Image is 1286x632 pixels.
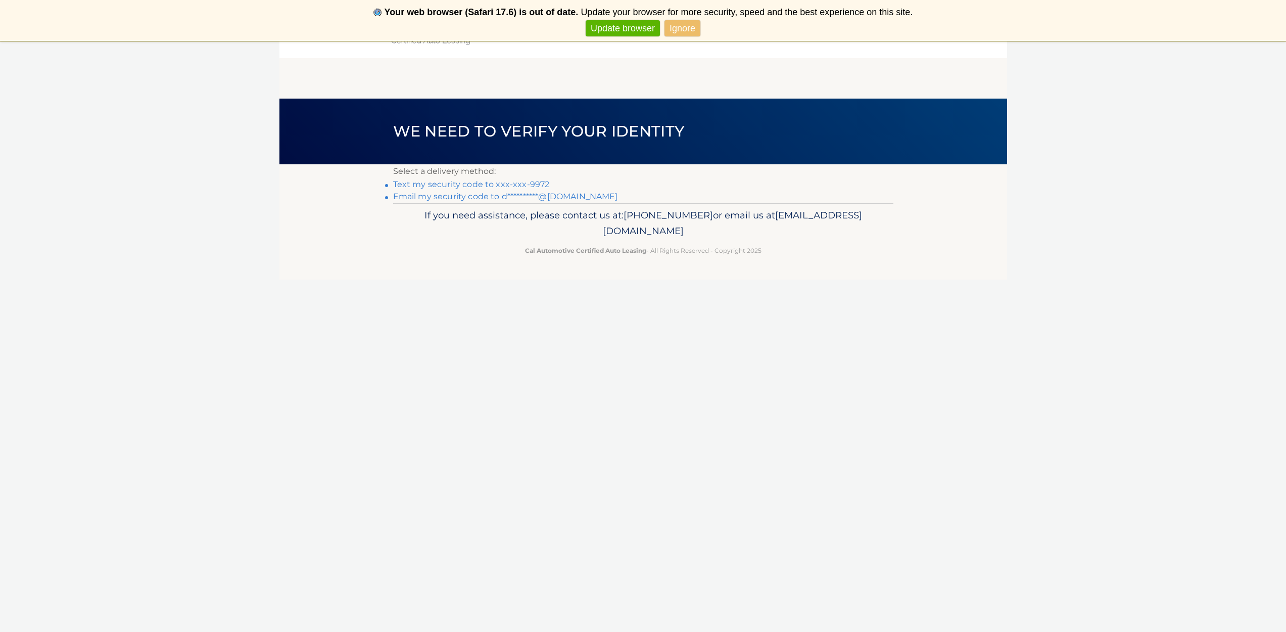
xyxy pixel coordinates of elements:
[624,209,713,221] span: [PHONE_NUMBER]
[393,122,685,141] span: We need to verify your identity
[664,20,700,37] a: Ignore
[393,192,618,201] a: Email my security code to d**********@[DOMAIN_NAME]
[525,247,646,254] strong: Cal Automotive Certified Auto Leasing
[586,20,660,37] a: Update browser
[400,207,887,240] p: If you need assistance, please contact us at: or email us at
[393,164,893,178] p: Select a delivery method:
[393,179,550,189] a: Text my security code to xxx-xxx-9972
[385,7,579,17] b: Your web browser (Safari 17.6) is out of date.
[581,7,913,17] span: Update your browser for more security, speed and the best experience on this site.
[400,245,887,256] p: - All Rights Reserved - Copyright 2025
